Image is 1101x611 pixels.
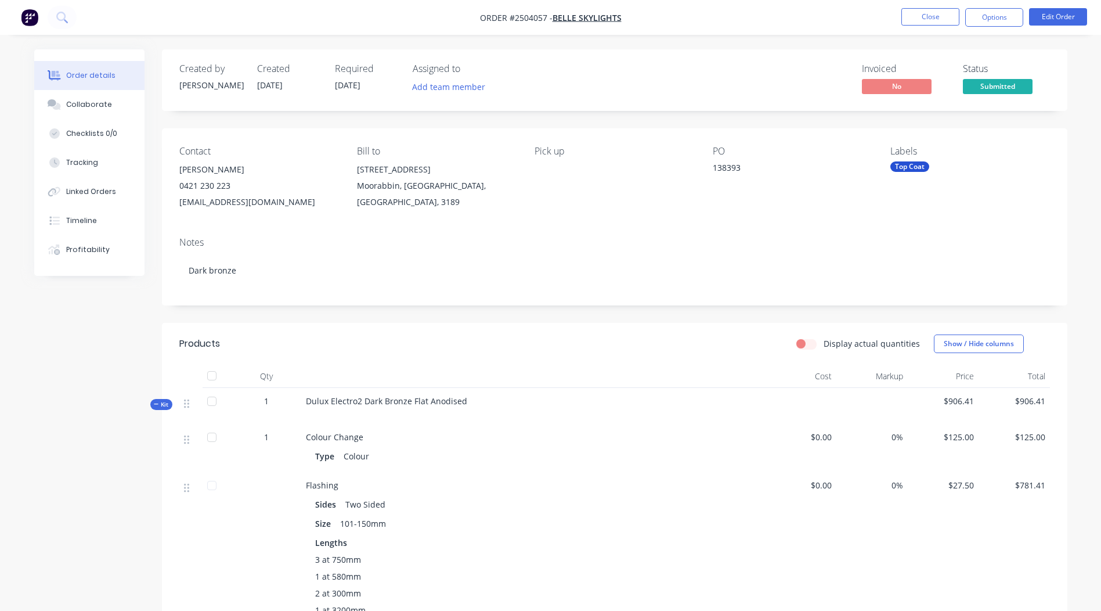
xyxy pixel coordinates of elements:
[979,365,1050,388] div: Total
[965,8,1023,27] button: Options
[66,128,117,139] div: Checklists 0/0
[341,496,390,513] div: Two Sided
[257,80,283,91] span: [DATE]
[912,395,974,407] span: $906.41
[150,399,172,410] div: Kit
[357,161,516,178] div: [STREET_ADDRESS]
[841,431,903,443] span: 0%
[901,8,959,26] button: Close
[983,431,1045,443] span: $125.00
[406,79,491,95] button: Add team member
[1029,8,1087,26] button: Edit Order
[766,365,837,388] div: Cost
[264,431,269,443] span: 1
[21,9,38,26] img: Factory
[306,432,363,443] span: Colour Change
[264,395,269,407] span: 1
[357,161,516,210] div: [STREET_ADDRESS]Moorabbin, [GEOGRAPHIC_DATA], [GEOGRAPHIC_DATA], 3189
[34,61,145,90] button: Order details
[335,515,391,532] div: 101-150mm
[66,157,98,168] div: Tracking
[179,161,338,178] div: [PERSON_NAME]
[315,448,339,465] div: Type
[983,395,1045,407] span: $906.41
[315,570,361,583] span: 1 at 580mm
[179,161,338,210] div: [PERSON_NAME]0421 230 223[EMAIL_ADDRESS][DOMAIN_NAME]
[179,79,243,91] div: [PERSON_NAME]
[535,146,694,157] div: Pick up
[315,496,341,513] div: Sides
[66,99,112,110] div: Collaborate
[257,63,321,74] div: Created
[841,479,903,491] span: 0%
[34,119,145,148] button: Checklists 0/0
[983,479,1045,491] span: $781.41
[836,365,908,388] div: Markup
[413,63,529,74] div: Assigned to
[963,63,1050,74] div: Status
[890,161,929,172] div: Top Coat
[232,365,301,388] div: Qty
[824,337,920,350] label: Display actual quantities
[553,12,622,23] a: Belle Skylights
[179,63,243,74] div: Created by
[963,79,1033,96] button: Submitted
[335,80,360,91] span: [DATE]
[179,253,1050,288] div: Dark bronze
[908,365,979,388] div: Price
[179,178,338,194] div: 0421 230 223
[890,146,1049,157] div: Labels
[66,70,115,81] div: Order details
[963,79,1033,94] span: Submitted
[770,431,832,443] span: $0.00
[34,206,145,235] button: Timeline
[934,335,1024,353] button: Show / Hide columns
[357,178,516,210] div: Moorabbin, [GEOGRAPHIC_DATA], [GEOGRAPHIC_DATA], 3189
[34,235,145,264] button: Profitability
[713,146,872,157] div: PO
[179,146,338,157] div: Contact
[154,400,169,409] span: Kit
[315,587,361,599] span: 2 at 300mm
[315,554,361,566] span: 3 at 750mm
[315,515,335,532] div: Size
[713,161,858,178] div: 138393
[179,337,220,351] div: Products
[179,237,1050,248] div: Notes
[770,479,832,491] span: $0.00
[34,90,145,119] button: Collaborate
[413,79,492,95] button: Add team member
[480,12,553,23] span: Order #2504057 -
[862,63,949,74] div: Invoiced
[357,146,516,157] div: Bill to
[862,79,932,94] span: No
[912,431,974,443] span: $125.00
[912,479,974,491] span: $27.50
[34,148,145,177] button: Tracking
[66,186,116,197] div: Linked Orders
[315,537,347,549] span: Lengths
[306,480,338,491] span: Flashing
[306,396,467,407] span: Dulux Electro2 Dark Bronze Flat Anodised
[335,63,399,74] div: Required
[66,245,110,255] div: Profitability
[66,215,97,226] div: Timeline
[339,448,374,465] div: Colour
[34,177,145,206] button: Linked Orders
[179,194,338,210] div: [EMAIL_ADDRESS][DOMAIN_NAME]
